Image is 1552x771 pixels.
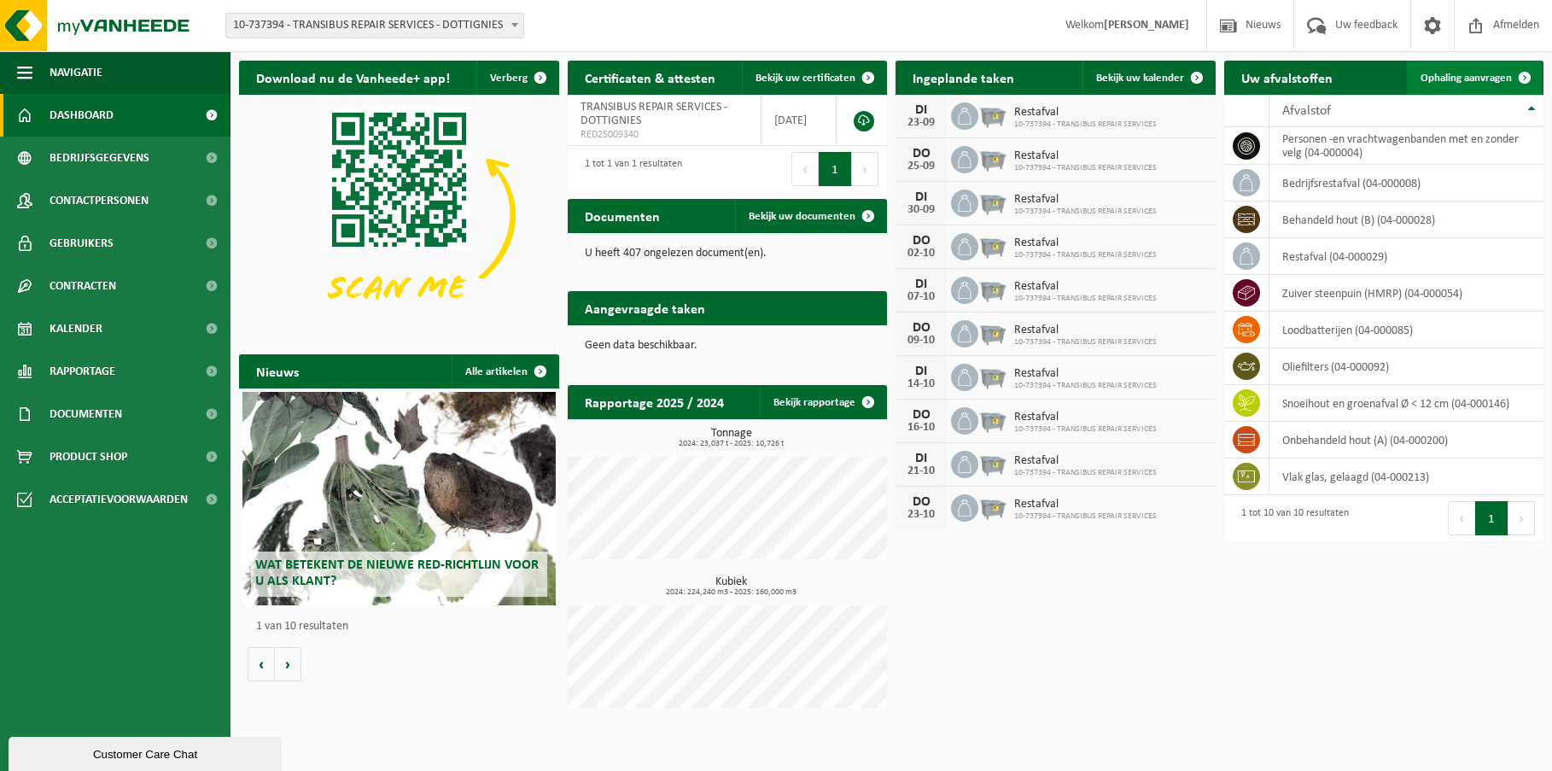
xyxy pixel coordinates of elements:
[904,291,938,303] div: 07-10
[904,408,938,422] div: DO
[50,222,114,265] span: Gebruikers
[1014,237,1157,250] span: Restafval
[978,318,1007,347] img: WB-2500-GAL-GY-01
[255,558,539,588] span: Wat betekent de nieuwe RED-richtlijn voor u als klant?
[1269,238,1544,275] td: restafval (04-000029)
[568,61,732,94] h2: Certificaten & attesten
[904,103,938,117] div: DI
[904,321,938,335] div: DO
[50,435,127,478] span: Product Shop
[581,128,749,142] span: RED25009340
[904,335,938,347] div: 09-10
[1096,73,1184,84] span: Bekijk uw kalender
[904,495,938,509] div: DO
[1014,280,1157,294] span: Restafval
[978,100,1007,129] img: WB-2500-GAL-GY-01
[896,61,1031,94] h2: Ingeplande taken
[248,647,275,681] button: Vorige
[904,452,938,465] div: DI
[239,95,559,335] img: Download de VHEPlus App
[761,95,837,146] td: [DATE]
[1269,127,1544,165] td: personen -en vrachtwagenbanden met en zonder velg (04-000004)
[1014,424,1157,435] span: 10-737394 - TRANSIBUS REPAIR SERVICES
[904,117,938,129] div: 23-09
[576,576,888,597] h3: Kubiek
[1014,120,1157,130] span: 10-737394 - TRANSIBUS REPAIR SERVICES
[1014,367,1157,381] span: Restafval
[1269,275,1544,312] td: zuiver steenpuin (HMRP) (04-000054)
[1475,501,1508,535] button: 1
[452,354,557,388] a: Alle artikelen
[576,588,888,597] span: 2024: 224,240 m3 - 2025: 160,000 m3
[1421,73,1512,84] span: Ophaling aanvragen
[239,61,467,94] h2: Download nu de Vanheede+ app!
[978,492,1007,521] img: WB-2500-GAL-GY-01
[239,354,316,388] h2: Nieuws
[1014,294,1157,304] span: 10-737394 - TRANSIBUS REPAIR SERVICES
[1269,202,1544,238] td: behandeld hout (B) (04-000028)
[978,231,1007,260] img: WB-2500-GAL-GY-01
[760,385,885,419] a: Bekijk rapportage
[50,179,149,222] span: Contactpersonen
[904,161,938,172] div: 25-09
[50,137,149,179] span: Bedrijfsgegevens
[904,234,938,248] div: DO
[1508,501,1535,535] button: Next
[226,14,523,38] span: 10-737394 - TRANSIBUS REPAIR SERVICES - DOTTIGNIES
[1014,468,1157,478] span: 10-737394 - TRANSIBUS REPAIR SERVICES
[904,277,938,291] div: DI
[1014,250,1157,260] span: 10-737394 - TRANSIBUS REPAIR SERVICES
[1269,165,1544,202] td: bedrijfsrestafval (04-000008)
[50,94,114,137] span: Dashboard
[1224,61,1350,94] h2: Uw afvalstoffen
[256,621,551,633] p: 1 van 10 resultaten
[1269,385,1544,422] td: snoeihout en groenafval Ø < 12 cm (04-000146)
[490,73,528,84] span: Verberg
[1082,61,1214,95] a: Bekijk uw kalender
[1014,511,1157,522] span: 10-737394 - TRANSIBUS REPAIR SERVICES
[1014,163,1157,173] span: 10-737394 - TRANSIBUS REPAIR SERVICES
[735,199,885,233] a: Bekijk uw documenten
[225,13,524,38] span: 10-737394 - TRANSIBUS REPAIR SERVICES - DOTTIGNIES
[576,428,888,448] h3: Tonnage
[978,361,1007,390] img: WB-2500-GAL-GY-01
[1014,381,1157,391] span: 10-737394 - TRANSIBUS REPAIR SERVICES
[756,73,855,84] span: Bekijk uw certificaten
[1014,324,1157,337] span: Restafval
[576,440,888,448] span: 2024: 23,037 t - 2025: 10,726 t
[568,291,722,324] h2: Aangevraagde taken
[1014,193,1157,207] span: Restafval
[1448,501,1475,535] button: Previous
[978,274,1007,303] img: WB-2500-GAL-GY-01
[904,147,938,161] div: DO
[1282,104,1331,118] span: Afvalstof
[978,143,1007,172] img: WB-2500-GAL-GY-01
[476,61,557,95] button: Verberg
[9,733,285,771] iframe: chat widget
[1269,312,1544,348] td: loodbatterijen (04-000085)
[50,478,188,521] span: Acceptatievoorwaarden
[50,265,116,307] span: Contracten
[1014,411,1157,424] span: Restafval
[568,385,741,418] h2: Rapportage 2025 / 2024
[585,340,871,352] p: Geen data beschikbaar.
[1014,207,1157,217] span: 10-737394 - TRANSIBUS REPAIR SERVICES
[749,211,855,222] span: Bekijk uw documenten
[904,190,938,204] div: DI
[852,152,878,186] button: Next
[585,248,871,260] p: U heeft 407 ongelezen document(en).
[904,378,938,390] div: 14-10
[50,350,115,393] span: Rapportage
[904,422,938,434] div: 16-10
[576,150,682,188] div: 1 tot 1 van 1 resultaten
[1014,149,1157,163] span: Restafval
[1104,19,1189,32] strong: [PERSON_NAME]
[904,365,938,378] div: DI
[581,101,727,127] span: TRANSIBUS REPAIR SERVICES - DOTTIGNIES
[275,647,301,681] button: Volgende
[742,61,885,95] a: Bekijk uw certificaten
[1269,459,1544,495] td: vlak glas, gelaagd (04-000213)
[1269,422,1544,459] td: onbehandeld hout (A) (04-000200)
[50,393,122,435] span: Documenten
